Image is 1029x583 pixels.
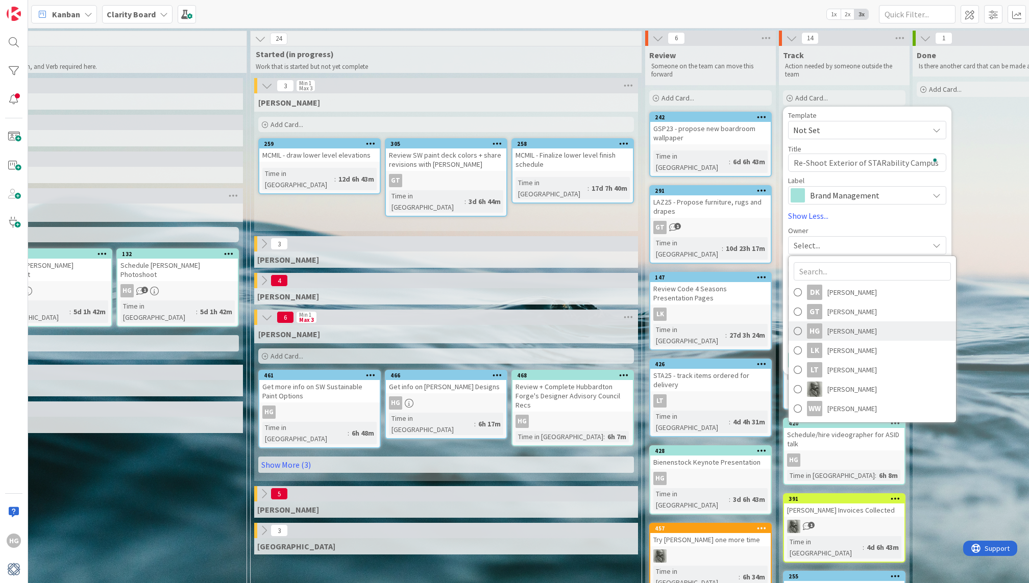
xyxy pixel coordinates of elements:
[649,50,676,60] span: Review
[789,283,956,302] a: DK[PERSON_NAME]
[784,428,904,450] div: Schedule/hire videographer for ASID talk
[793,123,921,137] span: Not Set
[789,399,956,418] a: WW[PERSON_NAME]
[466,196,503,207] div: 3d 6h 44m
[655,361,771,368] div: 426
[385,138,507,217] a: 305Review SW paint deck colors + share revisions with [PERSON_NAME]GTTime in [GEOGRAPHIC_DATA]:3d...
[653,221,667,234] div: GT
[650,273,771,305] div: 147Review Code 4 Seasons Presentation Pages
[259,139,380,148] div: 259
[299,86,312,91] div: Max 3
[120,284,134,297] div: HG
[271,238,288,250] span: 3
[807,304,822,319] div: GT
[653,488,729,511] div: Time in [GEOGRAPHIC_DATA]
[277,311,294,323] span: 6
[827,401,877,416] span: [PERSON_NAME]
[807,362,822,377] div: LT
[117,259,238,281] div: Schedule [PERSON_NAME] Photoshoot
[655,447,771,454] div: 428
[929,85,962,94] span: Add Card...
[120,300,196,323] div: Time in [GEOGRAPHIC_DATA]
[783,50,804,60] span: Track
[789,573,904,580] div: 255
[807,343,822,358] div: LK
[516,415,529,428] div: HG
[512,371,633,412] div: 468Review + Complete Hubbardton Forge's Designer Advisory Council Recs
[259,148,380,162] div: MCMIL - draw lower level elevations
[653,150,729,173] div: Time in [GEOGRAPHIC_DATA]
[785,62,903,79] p: Action needed by someone outside the team
[336,173,377,185] div: 12d 6h 43m
[727,329,768,341] div: 27d 3h 24m
[271,274,288,287] span: 4
[259,139,380,162] div: 259MCMIL - draw lower level elevations
[651,62,770,79] p: Someone on the team can move this forward
[650,446,771,455] div: 428
[650,472,771,485] div: HG
[649,359,772,437] a: 426STA25 - track items ordered for deliveryLTTime in [GEOGRAPHIC_DATA]:4d 4h 31m
[784,494,904,517] div: 391[PERSON_NAME] Invoices Collected
[787,453,800,467] div: HG
[334,173,336,185] span: :
[299,317,314,322] div: Max 3
[386,174,506,187] div: GT
[784,503,904,517] div: [PERSON_NAME] Invoices Collected
[787,470,875,481] div: Time in [GEOGRAPHIC_DATA]
[783,418,905,485] a: 420Schedule/hire videographer for ASID talkHGTime in [GEOGRAPHIC_DATA]:6h 8m
[801,32,819,44] span: 14
[668,32,685,44] span: 6
[116,248,239,327] a: 132Schedule [PERSON_NAME] PhotoshootHGTime in [GEOGRAPHIC_DATA]:5d 1h 42m
[258,457,634,473] a: Show More (3)
[789,420,904,427] div: 420
[864,542,901,553] div: 4d 6h 43m
[258,138,381,194] a: 259MCMIL - draw lower level elevationsTime in [GEOGRAPHIC_DATA]:12d 6h 43m
[841,9,854,19] span: 2x
[512,139,633,171] div: 258MCMIL - Finalize lower level finish schedule
[879,5,955,23] input: Quick Filter...
[827,323,877,339] span: [PERSON_NAME]
[262,168,334,190] div: Time in [GEOGRAPHIC_DATA]
[650,113,771,144] div: 242GSP23 - propose new boardroom wallpaper
[794,239,820,251] span: Select...
[270,33,287,45] span: 24
[784,367,904,380] div: HG
[349,427,377,439] div: 6h 48m
[807,285,822,300] div: DK
[784,520,904,533] div: PA
[650,524,771,533] div: 457
[650,446,771,469] div: 428Bienenstock Keynote Presentation
[650,282,771,305] div: Review Code 4 Seasons Presentation Pages
[794,262,951,281] input: Search...
[653,472,667,485] div: HG
[807,382,822,397] img: PA
[476,418,503,429] div: 6h 17m
[52,8,80,20] span: Kanban
[256,63,629,71] p: Work that is started but not yet complete
[299,81,311,86] div: Min 1
[348,427,349,439] span: :
[729,494,730,505] span: :
[264,372,380,379] div: 461
[386,371,506,380] div: 466
[21,2,46,14] span: Support
[788,112,817,119] span: Template
[257,504,319,515] span: Philip
[117,249,238,259] div: 132
[650,122,771,144] div: GSP23 - propose new boardroom wallpaper
[650,221,771,234] div: GT
[730,494,768,505] div: 3d 6h 43m
[258,329,320,339] span: Hannah
[827,343,877,358] span: [PERSON_NAME]
[386,380,506,393] div: Get info on [PERSON_NAME] Designs
[516,431,603,442] div: Time in [GEOGRAPHIC_DATA]
[729,416,730,427] span: :
[7,534,21,548] div: HG
[650,186,771,195] div: 291
[655,187,771,194] div: 291
[649,112,772,177] a: 242GSP23 - propose new boardroom wallpaperTime in [GEOGRAPHIC_DATA]:6d 6h 43m
[935,32,952,44] span: 1
[788,210,946,222] a: Show Less...
[650,186,771,218] div: 291LAZ25 - Propose furniture, rugs and drapes
[464,196,466,207] span: :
